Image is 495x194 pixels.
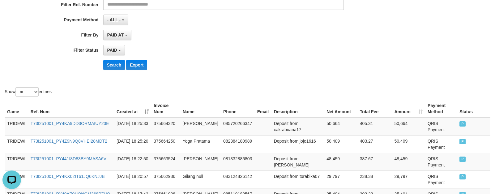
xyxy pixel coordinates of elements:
[459,139,466,144] span: PAID
[324,100,357,118] th: Net Amount
[31,139,107,144] a: T73I251001_PY4Z9N9Q8VHEI28MDT2
[103,15,128,25] button: - ALL -
[114,153,151,170] td: [DATE] 18:22:50
[180,170,221,188] td: Gilang null
[180,100,221,118] th: Name
[5,153,28,170] td: TRIDEWI
[180,135,221,153] td: Yoga Pratama
[357,100,392,118] th: Total Fee
[126,60,147,70] button: Export
[103,30,131,40] button: PAID AT
[107,32,124,37] span: PAID AT
[151,100,180,118] th: Invoice Num
[221,118,255,136] td: 085720266347
[114,135,151,153] td: [DATE] 18:25:20
[392,100,425,118] th: Amount: activate to sort column ascending
[180,118,221,136] td: [PERSON_NAME]
[151,153,180,170] td: 375663524
[271,153,324,170] td: Deposit from [PERSON_NAME]
[425,153,457,170] td: QRIS Payment
[103,60,125,70] button: Search
[324,170,357,188] td: 29,797
[425,135,457,153] td: QRIS Payment
[151,135,180,153] td: 375664250
[5,118,28,136] td: TRIDEWI
[5,135,28,153] td: TRIDEWI
[459,121,466,127] span: PAID
[357,170,392,188] td: 238.38
[271,135,324,153] td: Deposit from jojo1616
[357,135,392,153] td: 403.27
[2,2,21,21] button: Open LiveChat chat widget
[255,100,271,118] th: Email
[180,153,221,170] td: [PERSON_NAME]
[425,118,457,136] td: QRIS Payment
[425,170,457,188] td: QRIS Payment
[103,45,125,55] button: PAID
[392,153,425,170] td: 48,459
[357,118,392,136] td: 405.31
[271,118,324,136] td: Deposit from cakrabuana17
[221,153,255,170] td: 081332886803
[107,17,121,22] span: - ALL -
[221,135,255,153] td: 082384180989
[15,87,39,97] select: Showentries
[392,135,425,153] td: 50,409
[114,100,151,118] th: Created at: activate to sort column ascending
[151,118,180,136] td: 375664320
[357,153,392,170] td: 387.67
[221,170,255,188] td: 083124826142
[271,100,324,118] th: Description
[459,157,466,162] span: PAID
[392,118,425,136] td: 50,664
[114,170,151,188] td: [DATE] 18:20:57
[28,100,114,118] th: Ref. Num
[151,170,180,188] td: 375662936
[392,170,425,188] td: 29,797
[114,118,151,136] td: [DATE] 18:25:33
[459,174,466,179] span: PAID
[457,100,490,118] th: Status
[425,100,457,118] th: Payment Method
[324,153,357,170] td: 48,459
[324,118,357,136] td: 50,664
[31,121,109,126] a: T73I251001_PY4KA9DD3ORMAIUY23E
[324,135,357,153] td: 50,409
[5,100,28,118] th: Game
[271,170,324,188] td: Deposit from torabika07
[5,87,52,97] label: Show entries
[31,156,106,161] a: T73I251001_PY441I8D83BY9MASA6V
[221,100,255,118] th: Phone
[31,174,105,179] a: T73I251001_PY4KX02IT61JQ6KNJJB
[107,48,117,53] span: PAID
